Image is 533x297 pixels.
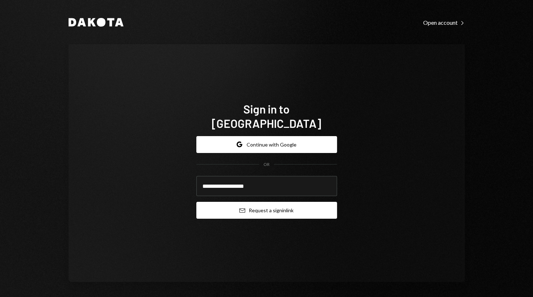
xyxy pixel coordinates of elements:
[196,202,337,219] button: Request a signinlink
[263,162,270,168] div: OR
[423,19,465,26] div: Open account
[196,136,337,153] button: Continue with Google
[196,102,337,130] h1: Sign in to [GEOGRAPHIC_DATA]
[423,18,465,26] a: Open account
